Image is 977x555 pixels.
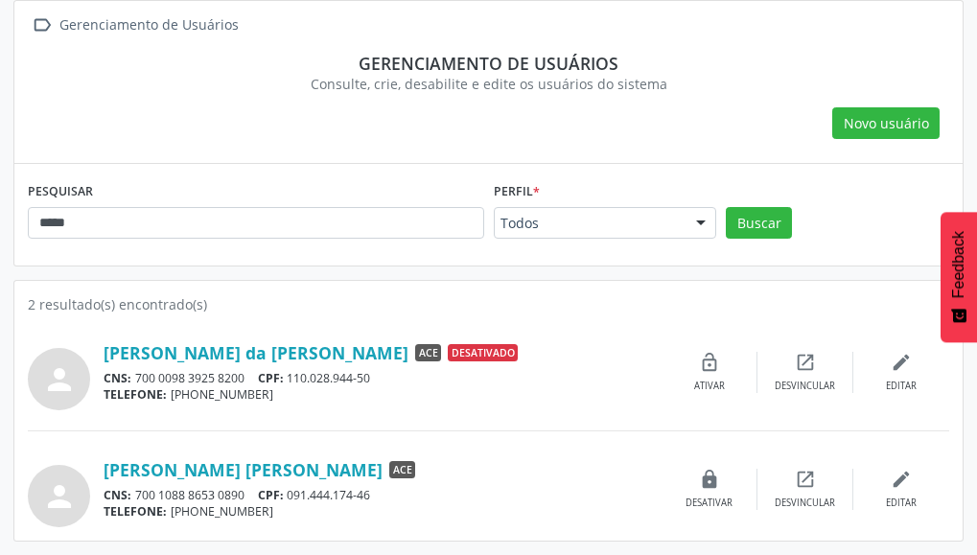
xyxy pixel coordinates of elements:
span: TELEFONE: [104,386,167,403]
div: Editar [886,380,917,393]
span: ACE [415,344,441,361]
i: lock [699,469,720,490]
div: Gerenciamento de usuários [41,53,936,74]
i: person [42,362,77,397]
span: Todos [500,214,678,233]
i: lock_open [699,352,720,373]
a: [PERSON_NAME] da [PERSON_NAME] [104,342,408,363]
div: [PHONE_NUMBER] [104,503,662,520]
span: CPF: [258,370,284,386]
div: 700 0098 3925 8200 110.028.944-50 [104,370,662,386]
span: TELEFONE: [104,503,167,520]
div: 700 1088 8653 0890 091.444.174-46 [104,487,662,503]
label: PESQUISAR [28,177,93,207]
div: Consulte, crie, desabilite e edite os usuários do sistema [41,74,936,94]
button: Buscar [726,207,792,240]
span: CNS: [104,370,131,386]
span: CPF: [258,487,284,503]
i: edit [891,352,912,373]
button: Novo usuário [832,107,940,140]
div: Desvincular [775,380,835,393]
div: Editar [886,497,917,510]
a: [PERSON_NAME] [PERSON_NAME] [104,459,383,480]
div: Gerenciamento de Usuários [56,12,242,39]
div: Desativar [686,497,733,510]
div: [PHONE_NUMBER] [104,386,662,403]
div: Ativar [694,380,725,393]
span: Novo usuário [844,113,929,133]
i: edit [891,469,912,490]
i:  [28,12,56,39]
span: ACE [389,461,415,478]
div: 2 resultado(s) encontrado(s) [28,294,949,314]
label: Perfil [494,177,540,207]
i: open_in_new [795,352,816,373]
span: Feedback [950,231,967,298]
span: CNS: [104,487,131,503]
i: open_in_new [795,469,816,490]
button: Feedback - Mostrar pesquisa [941,212,977,342]
span: Desativado [448,344,518,361]
a:  Gerenciamento de Usuários [28,12,242,39]
div: Desvincular [775,497,835,510]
